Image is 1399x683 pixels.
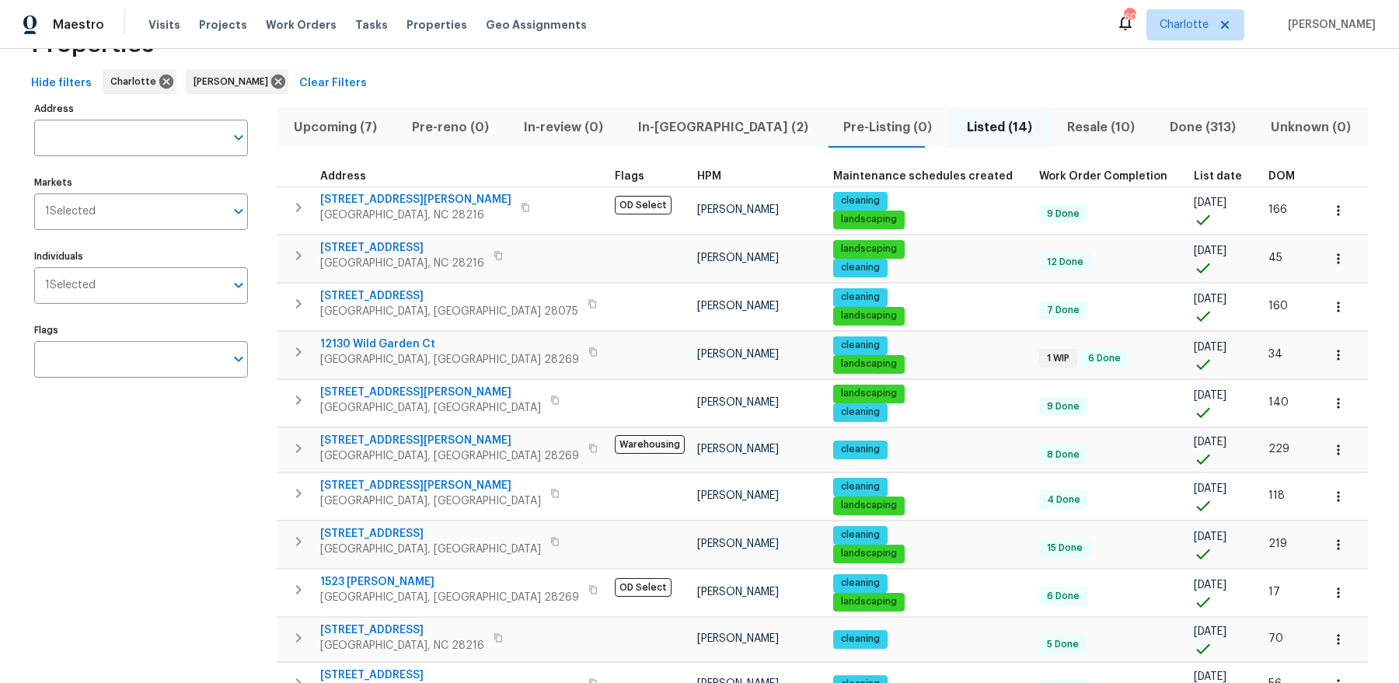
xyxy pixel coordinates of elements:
span: 140 [1268,397,1289,408]
span: 9 Done [1041,400,1086,413]
span: 166 [1268,204,1287,215]
span: 1 Selected [45,279,96,292]
span: [DATE] [1194,294,1226,305]
span: 6 Done [1041,590,1086,603]
span: Pre-reno (0) [404,117,497,138]
span: [GEOGRAPHIC_DATA], [GEOGRAPHIC_DATA] 28269 [320,590,579,605]
span: [STREET_ADDRESS] [320,240,484,256]
label: Markets [34,178,248,187]
span: [GEOGRAPHIC_DATA], NC 28216 [320,256,484,271]
button: Open [228,348,249,370]
span: [PERSON_NAME] [697,444,779,455]
span: landscaping [835,387,903,400]
span: landscaping [835,357,903,371]
span: Properties [31,37,154,52]
span: [DATE] [1194,531,1226,542]
span: 7 Done [1041,304,1086,317]
span: 1 Selected [45,205,96,218]
span: Maestro [53,17,104,33]
span: cleaning [835,406,886,419]
span: [PERSON_NAME] [697,301,779,312]
div: [PERSON_NAME] [186,69,288,94]
span: cleaning [835,443,886,456]
span: [PERSON_NAME] [697,587,779,598]
span: Clear Filters [299,74,367,93]
span: landscaping [835,309,903,322]
span: DOM [1268,171,1295,182]
span: Tasks [355,19,388,30]
span: cleaning [835,577,886,590]
span: [DATE] [1194,671,1226,682]
span: [STREET_ADDRESS] [320,622,484,638]
span: 45 [1268,253,1282,263]
span: [PERSON_NAME] [697,633,779,644]
span: cleaning [835,480,886,493]
span: [GEOGRAPHIC_DATA], [GEOGRAPHIC_DATA] [320,542,541,557]
span: [PERSON_NAME] [697,349,779,360]
span: In-review (0) [516,117,612,138]
span: [DATE] [1194,197,1226,208]
span: 4 Done [1041,493,1087,507]
span: 9 Done [1041,207,1086,221]
span: 8 Done [1041,448,1086,462]
span: [STREET_ADDRESS][PERSON_NAME] [320,433,579,448]
span: [DATE] [1194,626,1226,637]
span: [STREET_ADDRESS] [320,288,578,304]
span: 118 [1268,490,1285,501]
span: [GEOGRAPHIC_DATA], NC 28216 [320,638,484,653]
span: cleaning [835,261,886,274]
span: 15 Done [1041,542,1089,555]
span: [GEOGRAPHIC_DATA], [GEOGRAPHIC_DATA] 28075 [320,304,578,319]
span: [PERSON_NAME] [697,204,779,215]
span: [STREET_ADDRESS][PERSON_NAME] [320,385,541,400]
span: Work Order Completion [1039,171,1167,182]
span: landscaping [835,242,903,256]
span: [STREET_ADDRESS][PERSON_NAME] [320,192,511,207]
span: Done (313) [1161,117,1244,138]
span: 70 [1268,633,1283,644]
span: 12 Done [1041,256,1090,269]
span: 17 [1268,587,1280,598]
span: Geo Assignments [486,17,587,33]
span: [GEOGRAPHIC_DATA], [GEOGRAPHIC_DATA] 28269 [320,448,579,464]
span: Charlotte [110,74,162,89]
span: In-[GEOGRAPHIC_DATA] (2) [630,117,817,138]
div: 60 [1124,9,1135,25]
span: cleaning [835,339,886,352]
span: [GEOGRAPHIC_DATA], [GEOGRAPHIC_DATA] 28269 [320,352,579,368]
span: Work Orders [266,17,337,33]
span: HPM [697,171,721,182]
div: Charlotte [103,69,176,94]
span: [DATE] [1194,580,1226,591]
span: [DATE] [1194,437,1226,448]
span: [PERSON_NAME] [697,397,779,408]
span: [DATE] [1194,483,1226,494]
span: List date [1194,171,1242,182]
span: [PERSON_NAME] [697,538,779,549]
span: [STREET_ADDRESS] [320,667,579,683]
span: landscaping [835,213,903,226]
label: Flags [34,326,248,335]
span: Hide filters [31,74,92,93]
span: [DATE] [1194,390,1226,401]
span: cleaning [835,528,886,542]
span: [DATE] [1194,246,1226,256]
span: 160 [1268,301,1288,312]
span: Pre-Listing (0) [836,117,940,138]
span: 5 Done [1041,638,1085,651]
span: [STREET_ADDRESS] [320,526,541,542]
span: 6 Done [1082,352,1127,365]
span: Address [320,171,366,182]
span: landscaping [835,595,903,608]
span: 1523 [PERSON_NAME] [320,574,579,590]
span: [DATE] [1194,342,1226,353]
span: Properties [406,17,467,33]
span: 12130 Wild Garden Ct [320,336,579,352]
span: 34 [1268,349,1282,360]
button: Open [228,200,249,222]
button: Open [228,274,249,296]
span: Visits [148,17,180,33]
span: 1 WIP [1041,352,1076,365]
span: Unknown (0) [1262,117,1359,138]
span: 229 [1268,444,1289,455]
